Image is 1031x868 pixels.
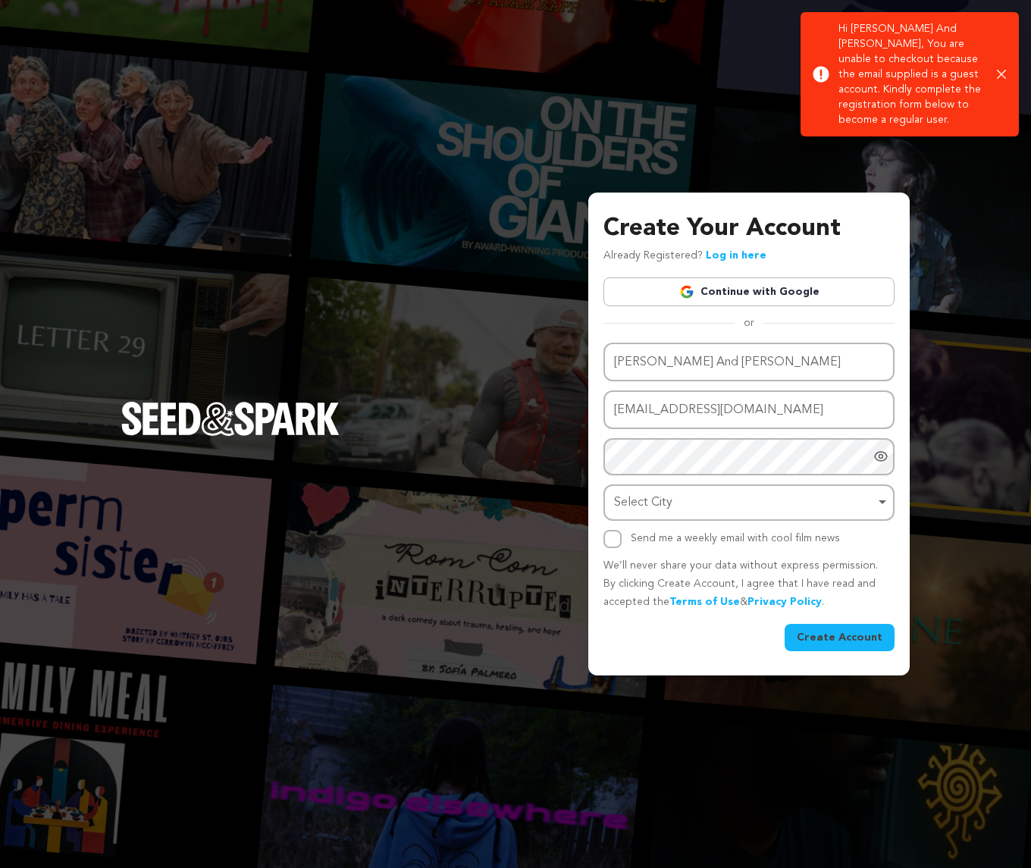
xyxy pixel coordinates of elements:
[121,402,340,435] img: Seed&Spark Logo
[603,211,895,247] h3: Create Your Account
[603,277,895,306] a: Continue with Google
[603,557,895,611] p: We’ll never share your data without express permission. By clicking Create Account, I agree that ...
[735,315,763,331] span: or
[603,247,766,265] p: Already Registered?
[838,21,985,127] p: Hi [PERSON_NAME] And [PERSON_NAME], You are unable to checkout because the email supplied is a gu...
[706,250,766,261] a: Log in here
[669,597,740,607] a: Terms of Use
[614,492,875,514] div: Select City
[603,343,895,381] input: Name
[747,597,822,607] a: Privacy Policy
[603,390,895,429] input: Email address
[785,624,895,651] button: Create Account
[121,402,340,465] a: Seed&Spark Homepage
[631,533,840,544] label: Send me a weekly email with cool film news
[873,449,888,464] a: Show password as plain text. Warning: this will display your password on the screen.
[679,284,694,299] img: Google logo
